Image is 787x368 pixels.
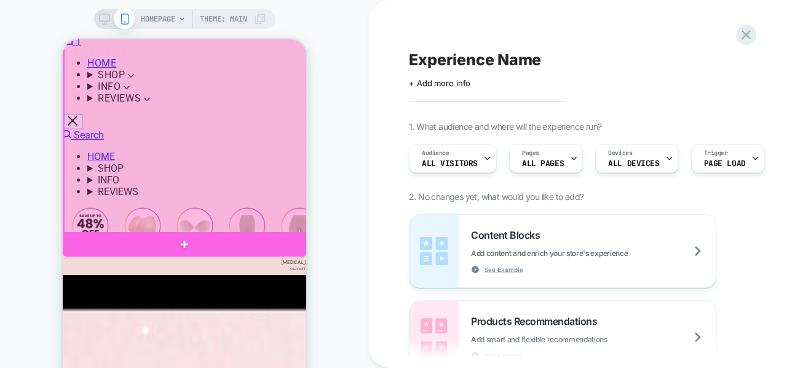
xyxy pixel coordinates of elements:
[522,149,539,158] span: Pages
[471,315,603,327] span: Products Recommendations
[409,191,583,202] span: 2. No changes yet, what would you like to add?
[409,121,601,132] span: 1. What audience and where will the experience run?
[215,212,258,231] p: ANTI-[MEDICAL_DATA] SHORTS
[471,229,546,241] span: Content Blocks
[484,351,523,360] span: See Example
[471,335,669,344] span: Add smart and flexible recommendations
[409,50,541,69] span: Experience Name
[608,149,632,158] span: Devices
[522,159,564,168] span: ALL PAGES
[200,9,247,29] span: Theme: MAIN
[704,159,746,168] span: Page Load
[484,265,523,274] span: See Example
[471,249,689,258] span: Add content and enrich your store's experience
[409,78,470,88] span: + Add more info
[141,9,175,29] span: HOMEPAGE
[422,149,449,158] span: Audience
[608,159,659,168] span: ALL DEVICES
[422,159,478,168] span: All Visitors
[704,149,728,158] span: Trigger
